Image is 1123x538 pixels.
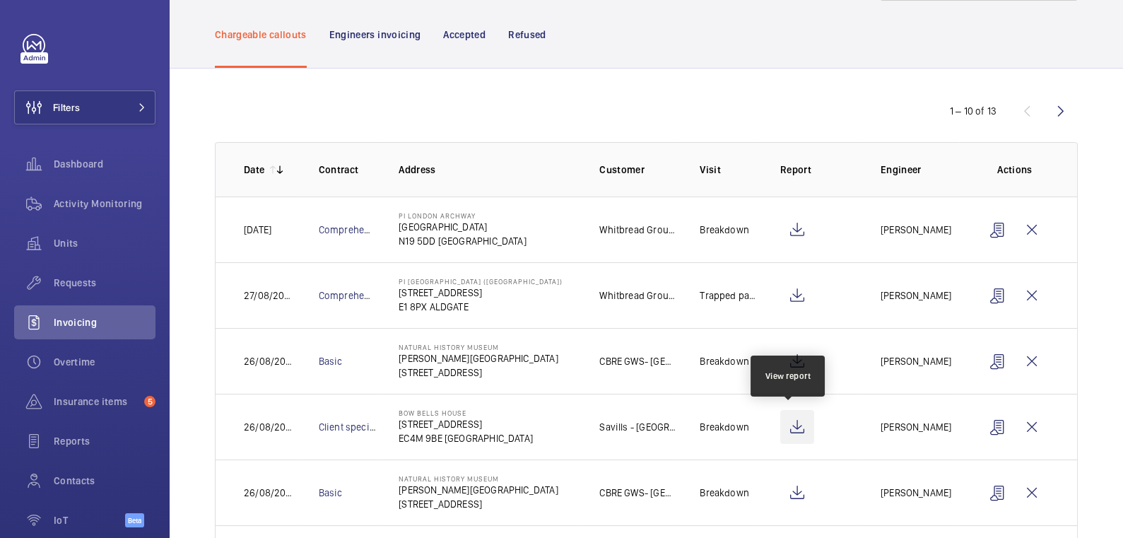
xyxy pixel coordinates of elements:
p: [PERSON_NAME][GEOGRAPHIC_DATA] [399,483,558,497]
div: View report [765,370,811,382]
p: Bow Bells House [399,409,533,417]
p: Savills - [GEOGRAPHIC_DATA] [599,420,677,434]
p: Breakdown [700,486,749,500]
span: Filters [53,100,80,115]
span: Requests [54,276,155,290]
p: [STREET_ADDRESS] [399,366,558,380]
p: CBRE GWS- [GEOGRAPHIC_DATA] [599,354,677,368]
p: [PERSON_NAME] [881,288,951,303]
p: 27/08/2025 [244,288,296,303]
span: Activity Monitoring [54,197,155,211]
p: EC4M 9BE [GEOGRAPHIC_DATA] [399,431,533,445]
a: Comprehensive [319,290,388,301]
span: Insurance items [54,394,139,409]
p: N19 5DD [GEOGRAPHIC_DATA] [399,234,527,248]
a: Basic [319,487,343,498]
span: Reports [54,434,155,448]
span: IoT [54,513,125,527]
a: Basic [319,356,343,367]
p: [PERSON_NAME] [881,420,951,434]
p: Actions [981,163,1049,177]
p: Refused [508,28,546,42]
a: Comprehensive [319,224,388,235]
p: [PERSON_NAME] [881,354,951,368]
span: 5 [144,396,155,407]
span: Beta [125,513,144,527]
p: [PERSON_NAME] [881,486,951,500]
p: Visit [700,163,758,177]
p: Contract [319,163,377,177]
a: Client specific [319,421,382,433]
p: Engineer [881,163,958,177]
p: Chargeable callouts [215,28,307,42]
p: Breakdown [700,420,749,434]
p: E1 8PX ALDGATE [399,300,563,314]
p: Date [244,163,264,177]
p: 26/08/2025 [244,354,296,368]
p: [PERSON_NAME][GEOGRAPHIC_DATA] [399,351,558,366]
span: Contacts [54,474,155,488]
p: Customer [599,163,677,177]
p: Engineers invoicing [329,28,421,42]
p: Trapped passenger [700,288,758,303]
p: Report [780,163,858,177]
span: Dashboard [54,157,155,171]
p: PI [GEOGRAPHIC_DATA] ([GEOGRAPHIC_DATA]) [399,277,563,286]
p: Whitbread Group PLC [599,223,677,237]
p: [STREET_ADDRESS] [399,286,563,300]
p: Breakdown [700,223,749,237]
p: PI London Archway [399,211,527,220]
div: 1 – 10 of 13 [950,104,996,118]
p: [STREET_ADDRESS] [399,497,558,511]
p: [DATE] [244,223,271,237]
span: Invoicing [54,315,155,329]
p: Natural History Museum [399,343,558,351]
span: Overtime [54,355,155,369]
p: 26/08/2025 [244,420,296,434]
p: Address [399,163,577,177]
p: [GEOGRAPHIC_DATA] [399,220,527,234]
p: CBRE GWS- [GEOGRAPHIC_DATA] [599,486,677,500]
p: [PERSON_NAME] [881,223,951,237]
p: 26/08/2025 [244,486,296,500]
button: Filters [14,90,155,124]
p: Breakdown [700,354,749,368]
span: Units [54,236,155,250]
p: Natural History Museum [399,474,558,483]
p: Accepted [443,28,486,42]
p: Whitbread Group PLC [599,288,677,303]
p: [STREET_ADDRESS] [399,417,533,431]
